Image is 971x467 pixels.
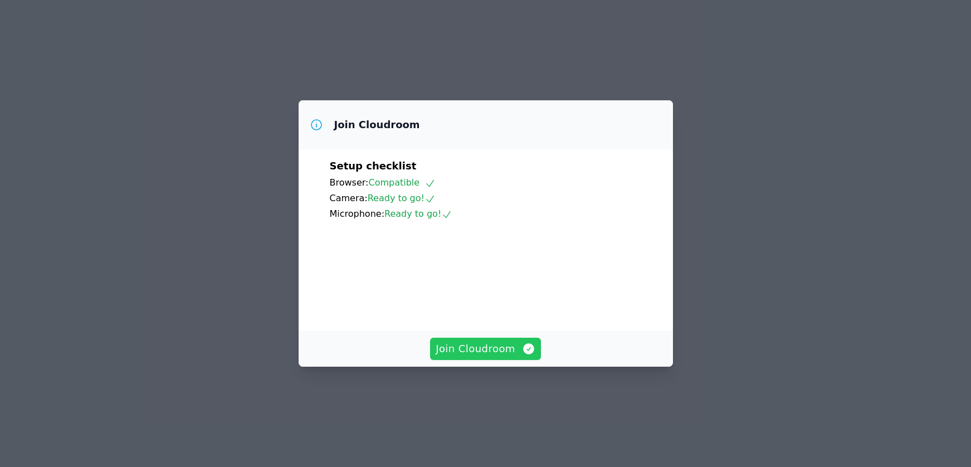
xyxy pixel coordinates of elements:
span: Join Cloudroom [436,341,535,357]
span: Ready to go! [384,208,452,219]
span: Microphone: [330,208,385,219]
span: Ready to go! [368,193,436,203]
span: Camera: [330,193,368,203]
span: Compatible [368,177,436,188]
span: Browser: [330,177,369,188]
span: Setup checklist [330,160,417,172]
h3: Join Cloudroom [334,118,420,132]
button: Join Cloudroom [430,338,541,360]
